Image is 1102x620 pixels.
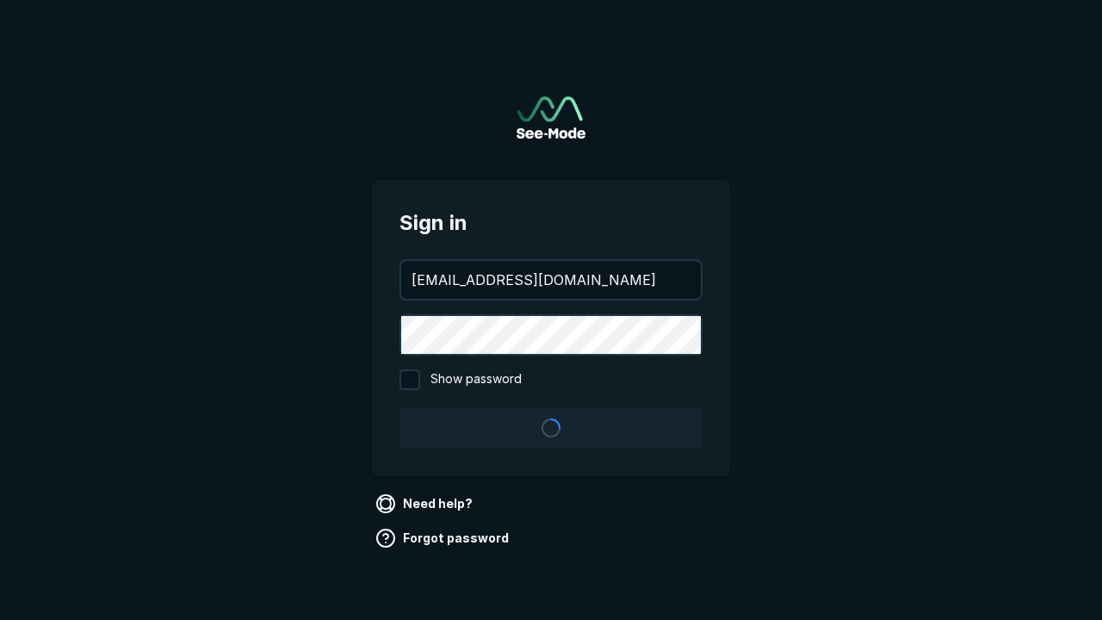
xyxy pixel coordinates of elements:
a: Go to sign in [517,96,585,139]
input: your@email.com [401,261,701,299]
img: See-Mode Logo [517,96,585,139]
a: Need help? [372,490,480,518]
span: Sign in [399,208,703,239]
a: Forgot password [372,524,516,552]
span: Show password [430,369,522,390]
